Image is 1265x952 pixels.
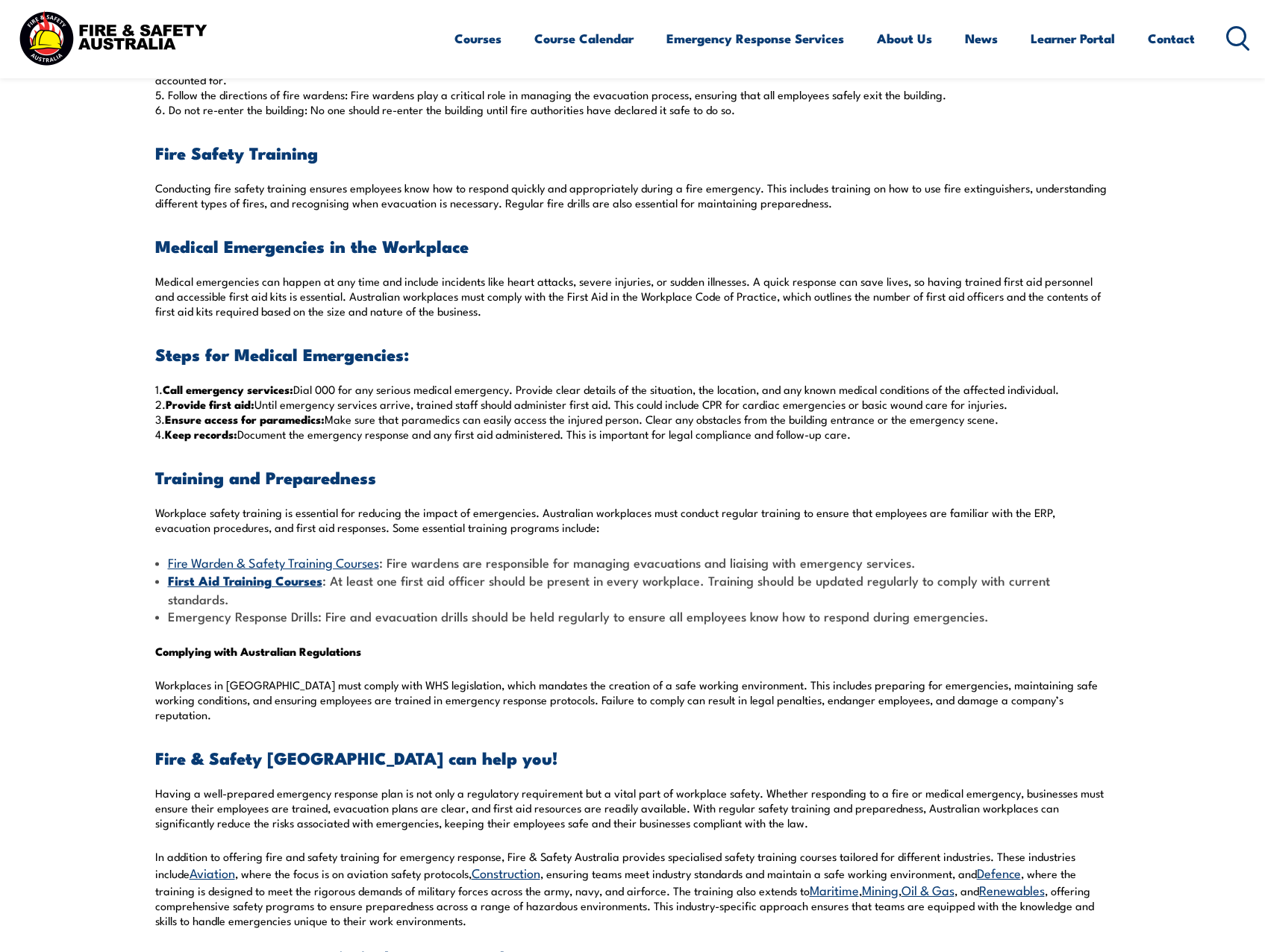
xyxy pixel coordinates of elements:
a: News [965,19,998,58]
p: In addition to offering fire and safety training for emergency response, Fire & Safety Australia ... [155,849,1111,929]
strong: Provide first aid: [166,395,254,413]
h3: Medical Emergencies in the Workplace [155,237,1111,254]
li: : Fire wardens are responsible for managing evacuations and liaising with emergency services. [155,554,1111,571]
a: Defence [977,863,1021,881]
strong: First Aid Training Courses [168,571,322,590]
a: Emergency Response Services [666,19,844,58]
a: Renewables [979,880,1045,898]
p: Medical emergencies can happen at any time and include incidents like heart attacks, severe injur... [155,274,1111,319]
a: Construction [472,863,540,881]
h3: Fire & Safety [GEOGRAPHIC_DATA] can help you! [155,749,1111,766]
p: 1. Dial 000 for any serious medical emergency. Provide clear details of the situation, the locati... [155,382,1111,442]
a: Courses [455,19,502,58]
a: Mining [862,880,899,898]
strong: Keep records: [165,425,237,442]
a: Aviation [190,863,235,881]
a: Course Calendar [534,19,634,58]
a: About Us [877,19,932,58]
p: Having a well-prepared emergency response plan is not only a regulatory requirement but a vital p... [155,786,1111,830]
a: Contact [1148,19,1195,58]
strong: Call emergency services: [163,381,293,398]
a: Learner Portal [1031,19,1115,58]
li: : At least one first aid officer should be present in every workplace. Training should be updated... [155,571,1111,607]
a: First Aid Training Courses [168,571,322,589]
p: Conducting fire safety training ensures employees know how to respond quickly and appropriately d... [155,181,1111,210]
a: Maritime [810,880,859,898]
li: Emergency Response Drills: Fire and evacuation drills should be held regularly to ensure all empl... [155,607,1111,624]
strong: Ensure access for paramedics: [165,410,325,428]
a: Oil & Gas [902,880,955,898]
h3: Steps for Medical Emergencies: [155,345,1111,363]
strong: Complying with Australian Regulations [155,642,361,660]
h3: Training and Preparedness [155,469,1111,486]
p: Workplace safety training is essential for reducing the impact of emergencies. Australian workpla... [155,505,1111,535]
h3: Fire Safety Training [155,144,1111,161]
p: Workplaces in [GEOGRAPHIC_DATA] must comply with WHS legislation, which mandates the creation of ... [155,677,1111,722]
a: Fire Warden & Safety Training Courses [168,553,379,571]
